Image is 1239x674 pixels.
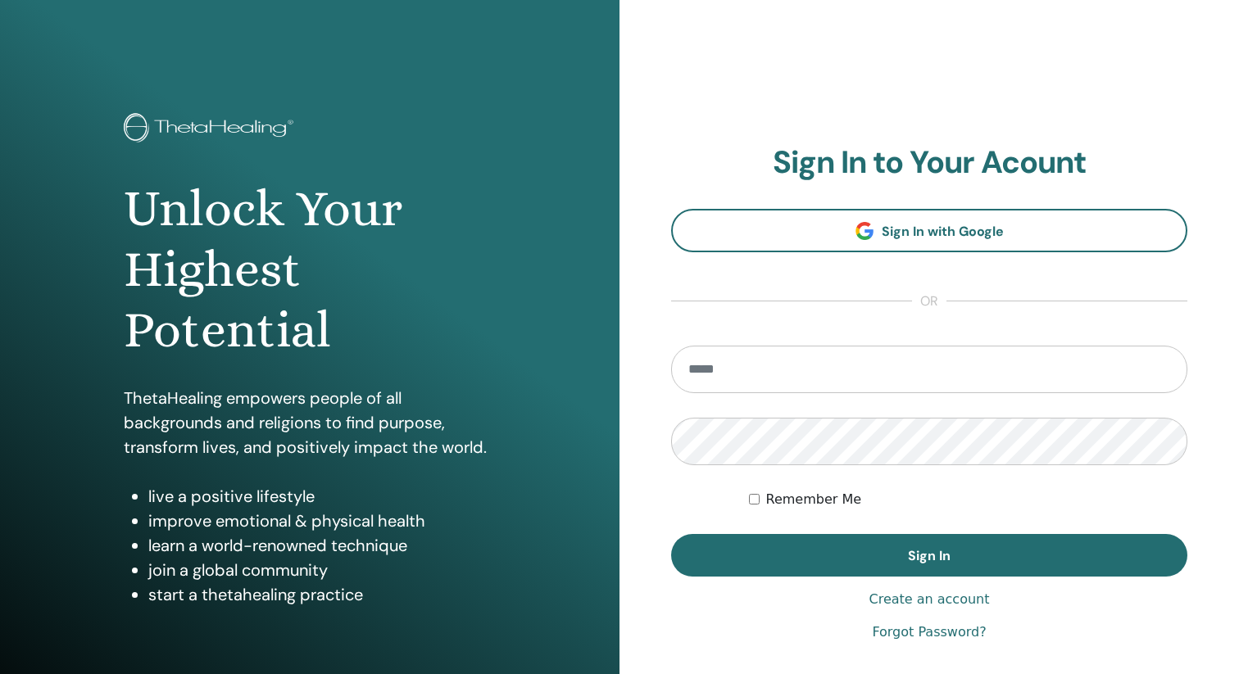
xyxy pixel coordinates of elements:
li: live a positive lifestyle [148,484,496,509]
li: learn a world-renowned technique [148,533,496,558]
p: ThetaHealing empowers people of all backgrounds and religions to find purpose, transform lives, a... [124,386,496,459]
span: Sign In [908,547,951,564]
span: or [912,292,946,311]
h1: Unlock Your Highest Potential [124,179,496,361]
a: Forgot Password? [872,622,986,642]
button: Sign In [671,534,1187,577]
span: Sign In with Google [882,223,1004,240]
li: improve emotional & physical health [148,509,496,533]
h2: Sign In to Your Acount [671,144,1187,182]
a: Sign In with Google [671,209,1187,252]
label: Remember Me [766,490,862,509]
a: Create an account [869,590,989,609]
div: Keep me authenticated indefinitely or until I manually logout [749,490,1188,509]
li: start a thetahealing practice [148,582,496,607]
li: join a global community [148,558,496,582]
